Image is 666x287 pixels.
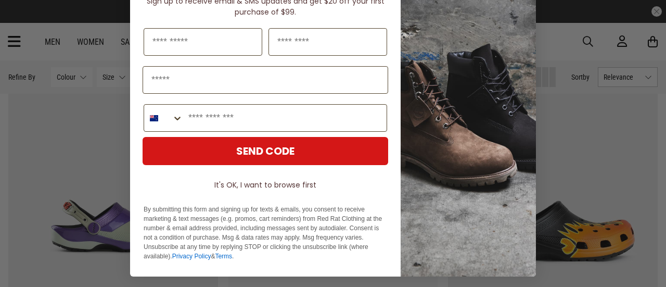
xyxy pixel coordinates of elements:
[144,205,387,261] p: By submitting this form and signing up for texts & emails, you consent to receive marketing & tex...
[143,176,388,194] button: It's OK, I want to browse first
[172,253,211,260] a: Privacy Policy
[8,4,40,35] button: Open LiveChat chat widget
[143,66,388,94] input: Email
[150,114,158,122] img: New Zealand
[215,253,232,260] a: Terms
[143,137,388,165] button: SEND CODE
[144,28,262,56] input: First Name
[144,105,183,131] button: Search Countries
